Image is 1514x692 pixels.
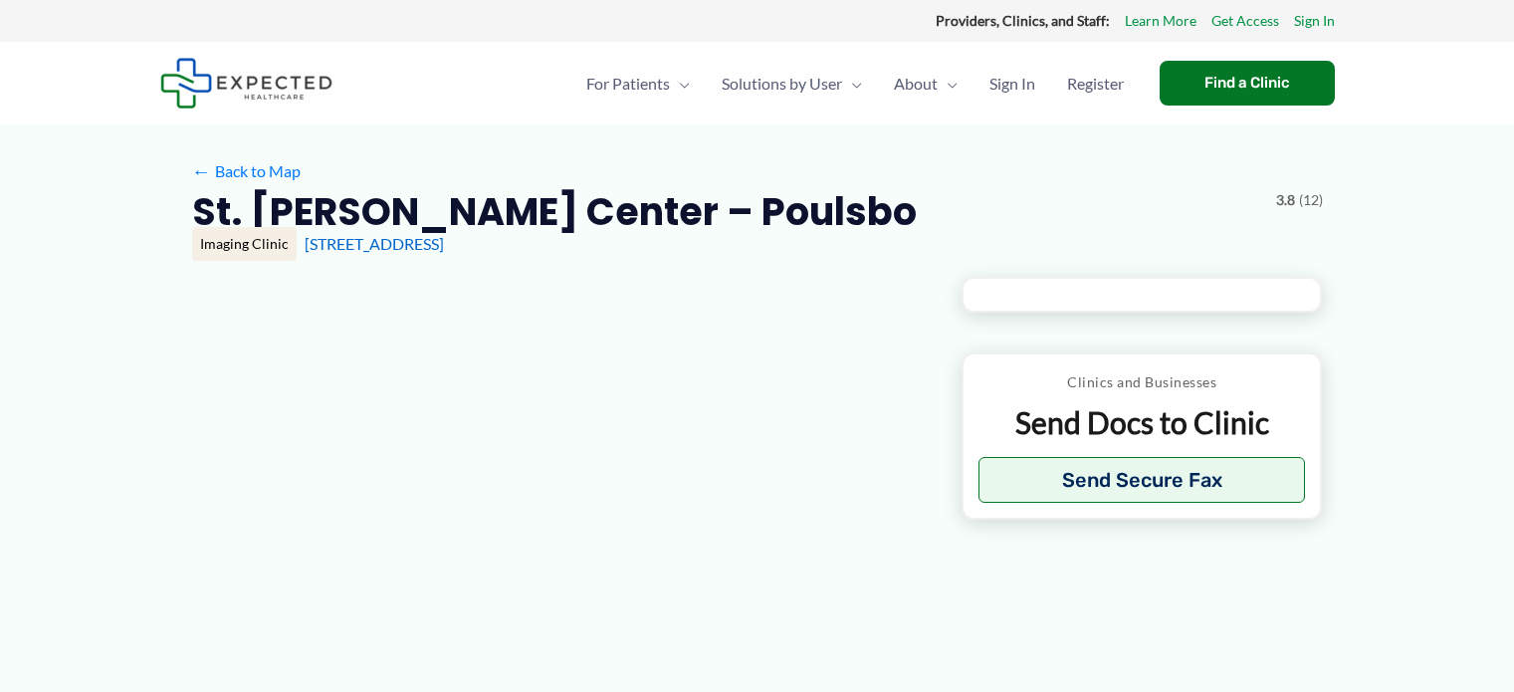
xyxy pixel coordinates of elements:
[1051,49,1140,118] a: Register
[989,49,1035,118] span: Sign In
[973,49,1051,118] a: Sign In
[1276,187,1295,213] span: 3.8
[570,49,706,118] a: For PatientsMenu Toggle
[1211,8,1279,34] a: Get Access
[878,49,973,118] a: AboutMenu Toggle
[305,234,444,253] a: [STREET_ADDRESS]
[1294,8,1335,34] a: Sign In
[586,49,670,118] span: For Patients
[936,12,1110,29] strong: Providers, Clinics, and Staff:
[978,403,1306,442] p: Send Docs to Clinic
[1160,61,1335,106] a: Find a Clinic
[670,49,690,118] span: Menu Toggle
[1299,187,1323,213] span: (12)
[978,369,1306,395] p: Clinics and Businesses
[894,49,938,118] span: About
[938,49,958,118] span: Menu Toggle
[978,457,1306,503] button: Send Secure Fax
[192,156,301,186] a: ←Back to Map
[570,49,1140,118] nav: Primary Site Navigation
[160,58,332,109] img: Expected Healthcare Logo - side, dark font, small
[706,49,878,118] a: Solutions by UserMenu Toggle
[1125,8,1196,34] a: Learn More
[192,227,297,261] div: Imaging Clinic
[192,187,917,236] h2: St. [PERSON_NAME] Center – Poulsbo
[842,49,862,118] span: Menu Toggle
[192,161,211,180] span: ←
[1067,49,1124,118] span: Register
[722,49,842,118] span: Solutions by User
